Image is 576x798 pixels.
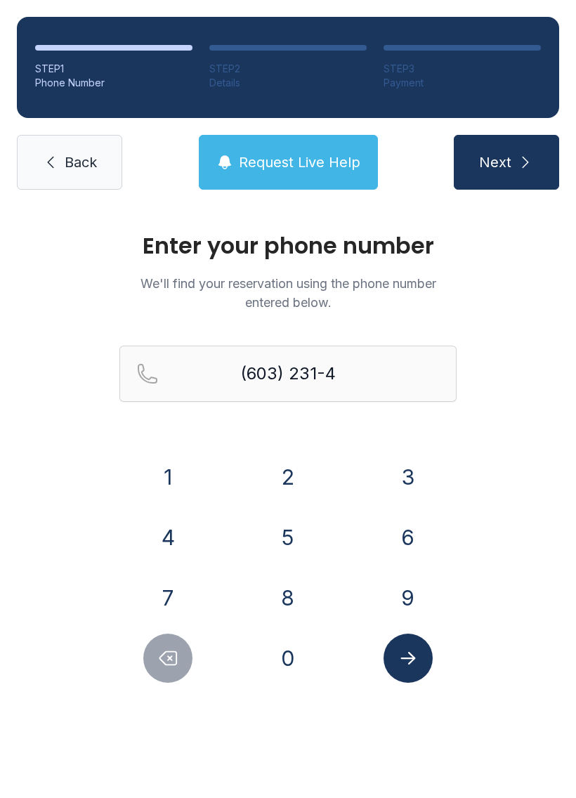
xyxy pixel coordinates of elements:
button: 0 [263,634,313,683]
button: 3 [384,452,433,502]
div: STEP 3 [384,62,541,76]
button: 2 [263,452,313,502]
button: 4 [143,513,192,562]
button: 8 [263,573,313,622]
button: Delete number [143,634,192,683]
div: Payment [384,76,541,90]
div: STEP 1 [35,62,192,76]
input: Reservation phone number [119,346,457,402]
button: 5 [263,513,313,562]
span: Back [65,152,97,172]
button: 1 [143,452,192,502]
p: We'll find your reservation using the phone number entered below. [119,274,457,312]
div: Details [209,76,367,90]
button: 6 [384,513,433,562]
div: Phone Number [35,76,192,90]
button: 7 [143,573,192,622]
h1: Enter your phone number [119,235,457,257]
button: Submit lookup form [384,634,433,683]
span: Request Live Help [239,152,360,172]
div: STEP 2 [209,62,367,76]
button: 9 [384,573,433,622]
span: Next [479,152,511,172]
